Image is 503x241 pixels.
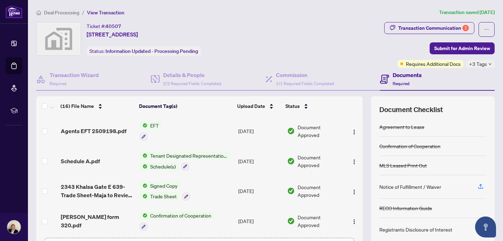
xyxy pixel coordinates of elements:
h4: Transaction Wizard [50,71,99,79]
span: Schedule(s) [147,163,178,170]
div: Status: [87,46,201,56]
span: Trade Sheet [147,192,180,200]
button: Open asap [475,216,496,237]
span: 2/2 Required Fields Completed [163,81,221,86]
span: 1/1 Required Fields Completed [276,81,334,86]
button: Transaction Communication2 [384,22,474,34]
button: Logo [349,185,360,197]
div: RECO Information Guide [379,204,432,212]
span: 40507 [105,23,121,29]
th: Upload Date [234,96,283,116]
span: home [36,10,41,15]
span: ellipsis [484,27,489,32]
button: Status IconTenant Designated Representation AgreementStatus IconSchedule(s) [140,152,230,171]
span: Document Approved [298,153,343,169]
span: Required [393,81,409,86]
span: Agents EFT 2509198.pdf [61,127,126,135]
span: Document Checklist [379,105,443,115]
button: Logo [349,156,360,167]
article: Transaction saved [DATE] [439,8,495,16]
span: Upload Date [237,102,265,110]
div: 2 [462,25,469,31]
span: Schedule A.pdf [61,157,100,165]
img: Status Icon [140,192,147,200]
img: Status Icon [140,122,147,129]
span: View Transaction [87,9,124,16]
div: Agreement to Lease [379,123,424,131]
span: Required [50,81,66,86]
img: Status Icon [140,182,147,190]
button: Status IconEFT [140,122,162,140]
div: MLS Leased Print Out [379,161,427,169]
li: / [82,8,84,16]
td: [DATE] [235,146,284,176]
img: Document Status [287,217,295,225]
span: Status [285,102,300,110]
img: Profile Icon [7,220,21,234]
img: svg%3e [37,22,81,55]
span: [STREET_ADDRESS] [87,30,138,39]
span: Signed Copy [147,182,180,190]
img: Document Status [287,187,295,195]
img: Logo [351,219,357,225]
span: Confirmation of Cooperation [147,212,214,219]
th: Document Tag(s) [136,96,234,116]
img: Logo [351,189,357,195]
button: Logo [349,125,360,137]
img: Status Icon [140,212,147,219]
span: EFT [147,122,162,129]
span: Document Approved [298,213,343,229]
h4: Commission [276,71,334,79]
div: Transaction Communication [398,22,469,34]
h4: Details & People [163,71,221,79]
div: Confirmation of Cooperation [379,142,440,150]
button: Status IconSigned CopyStatus IconTrade Sheet [140,182,190,201]
span: Deal Processing [44,9,79,16]
div: Registrants Disclosure of Interest [379,226,452,233]
span: Requires Additional Docs [406,60,461,68]
span: +3 Tags [469,60,487,68]
img: Logo [351,159,357,165]
span: down [488,62,492,66]
span: Information Updated - Processing Pending [105,48,198,54]
span: Submit for Admin Review [434,43,490,54]
th: (16) File Name [58,96,136,116]
span: [PERSON_NAME] form 320.pdf [61,213,134,229]
button: Submit for Admin Review [430,42,495,54]
div: Ticket #: [87,22,121,30]
img: Document Status [287,157,295,165]
h4: Documents [393,71,422,79]
span: Document Approved [298,183,343,199]
img: Status Icon [140,163,147,170]
span: 2343 Khalsa Gate E 639-Trade Sheet-Maja to Review 1.pdf [61,183,134,199]
img: Status Icon [140,152,147,159]
div: Notice of Fulfillment / Waiver [379,183,441,191]
td: [DATE] [235,116,284,146]
td: [DATE] [235,206,284,236]
button: Logo [349,215,360,227]
th: Status [283,96,343,116]
img: logo [6,5,22,18]
button: Status IconConfirmation of Cooperation [140,212,214,230]
span: (16) File Name [60,102,94,110]
span: Document Approved [298,123,343,139]
td: [DATE] [235,176,284,206]
img: Logo [351,129,357,135]
span: Tenant Designated Representation Agreement [147,152,230,159]
img: Document Status [287,127,295,135]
